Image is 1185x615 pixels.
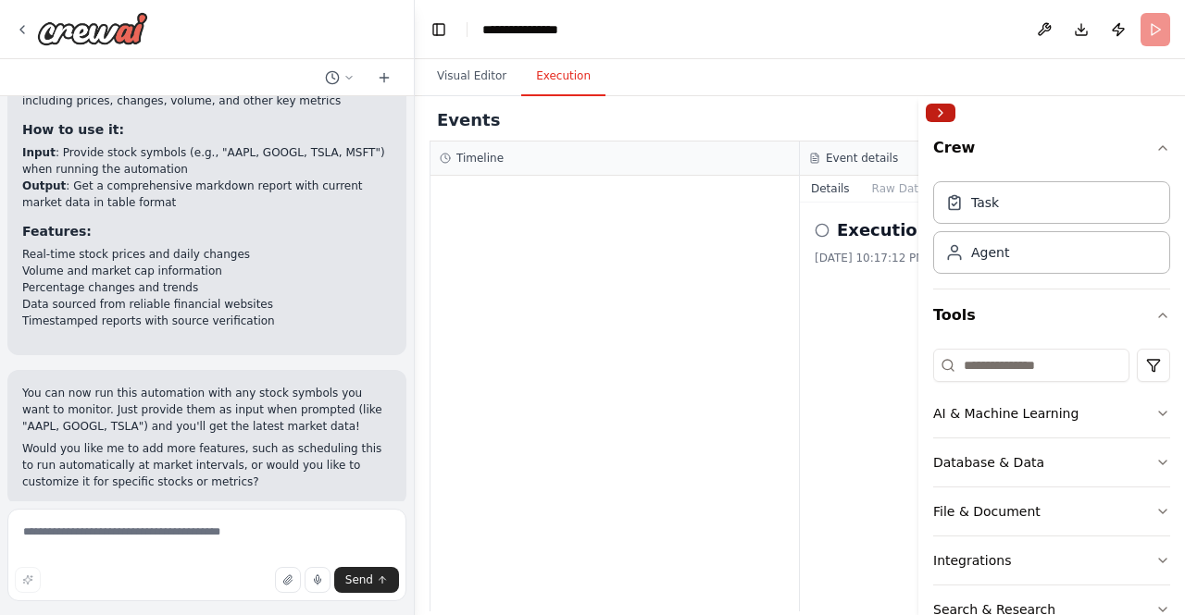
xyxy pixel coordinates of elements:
button: Collapse right sidebar [926,104,955,122]
button: File & Document [933,487,1170,535]
button: Raw Data [861,176,937,202]
button: Tools [933,289,1170,341]
button: Improve this prompt [15,567,41,593]
h3: Event details [826,151,898,166]
li: : Get a comprehensive markdown report with current market data in table format [22,178,392,211]
button: Start a new chat [369,67,399,89]
h2: Events [437,107,500,133]
div: Integrations [933,551,1011,570]
li: : Provide stock symbols (e.g., "AAPL, GOOGL, TSLA, MSFT") when running the automation [22,144,392,178]
div: Agent [971,243,1009,262]
button: Visual Editor [422,57,521,96]
li: Timestamped reports with source verification [22,313,392,329]
div: Database & Data [933,453,1044,472]
div: Crew [933,174,1170,289]
div: Task [971,193,999,212]
h2: Execution Started [837,217,1005,243]
button: Click to speak your automation idea [305,567,331,593]
nav: breadcrumb [482,20,575,39]
div: File & Document [933,502,1041,521]
span: Send [345,572,373,587]
button: Database & Data [933,438,1170,486]
button: Toggle Sidebar [911,96,926,615]
button: Execution [521,57,605,96]
button: Send [334,567,399,593]
button: Integrations [933,536,1170,584]
div: [DATE] 10:17:12 PM [815,251,1155,265]
p: Would you like me to add more features, such as scheduling this to run automatically at market in... [22,440,392,490]
button: Crew [933,129,1170,174]
strong: How to use it: [22,122,124,137]
li: Percentage changes and trends [22,279,392,296]
li: Real-time stock prices and daily changes [22,246,392,263]
button: Hide left sidebar [426,17,452,43]
strong: Features: [22,224,92,239]
button: Details [800,176,861,202]
button: Switch to previous chat [318,67,362,89]
div: AI & Machine Learning [933,404,1079,423]
h3: Timeline [456,151,504,166]
li: Volume and market cap information [22,263,392,279]
button: AI & Machine Learning [933,389,1170,437]
img: Logo [37,12,148,45]
strong: Output [22,179,66,192]
p: You can now run this automation with any stock symbols you want to monitor. Just provide them as ... [22,385,392,435]
li: Data sourced from reliable financial websites [22,296,392,313]
button: Upload files [275,567,301,593]
strong: Input [22,146,56,159]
